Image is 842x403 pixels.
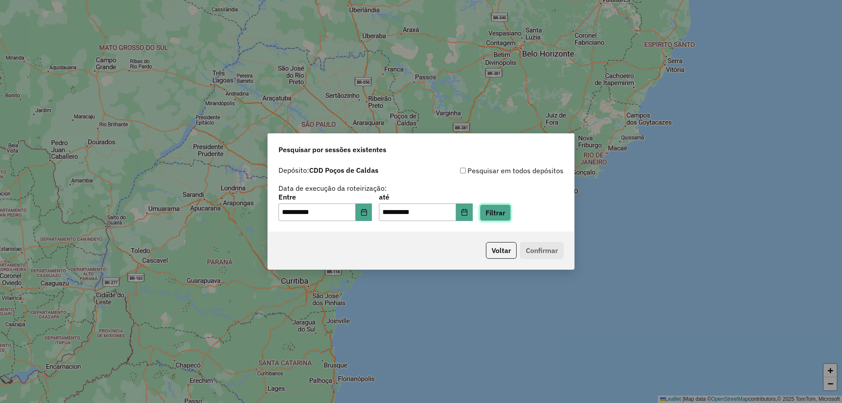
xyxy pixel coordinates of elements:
div: Pesquisar em todos depósitos [421,165,564,176]
button: Voltar [486,242,517,259]
strong: CDD Poços de Caldas [309,166,378,175]
label: Entre [278,192,372,202]
label: Depósito: [278,165,378,175]
span: Pesquisar por sessões existentes [278,144,386,155]
button: Choose Date [356,203,372,221]
label: Data de execução da roteirização: [278,183,387,193]
button: Filtrar [480,204,511,221]
button: Choose Date [456,203,473,221]
label: até [379,192,472,202]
